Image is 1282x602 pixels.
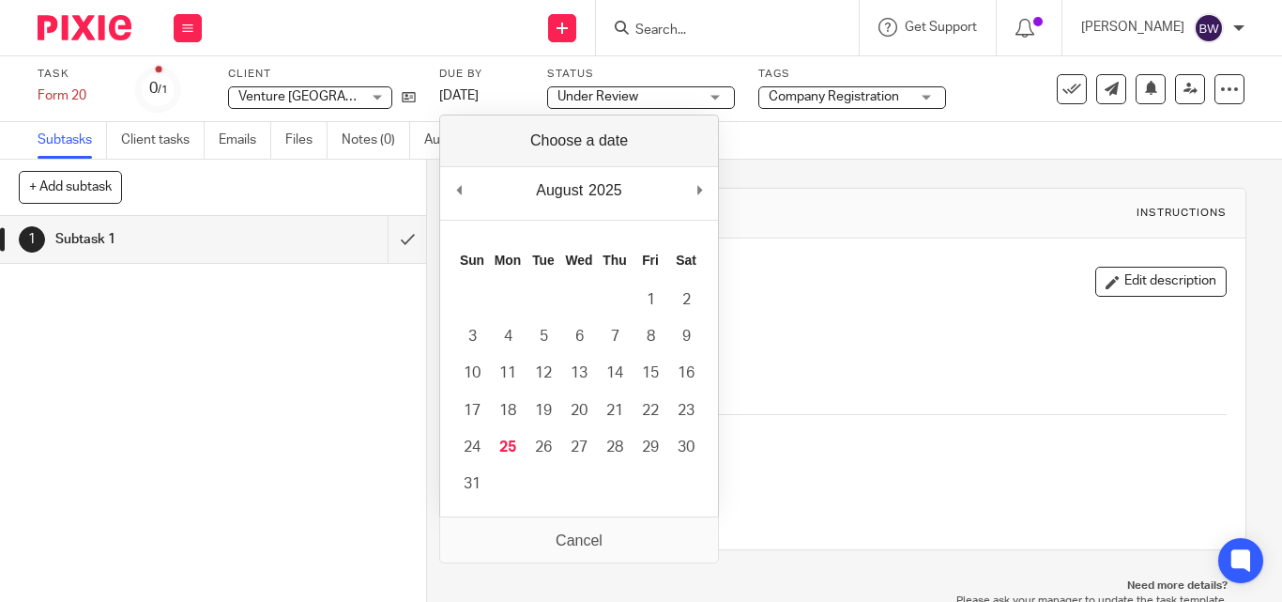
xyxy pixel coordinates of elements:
[668,429,704,466] button: 30
[424,122,496,159] a: Audit logs
[149,78,168,100] div: 0
[481,579,1228,594] p: Need more details?
[603,253,626,268] abbr: Thursday
[454,466,490,502] button: 31
[668,355,704,392] button: 16
[547,67,735,82] label: Status
[758,67,946,82] label: Tags
[342,122,410,159] a: Notes (0)
[526,318,561,355] button: 5
[769,90,899,103] span: Company Registration
[219,122,271,159] a: Emails
[526,393,561,429] button: 19
[557,90,638,103] span: Under Review
[561,318,597,355] button: 6
[38,67,113,82] label: Task
[690,177,709,205] button: Next Month
[490,318,526,355] button: 4
[533,177,586,205] div: August
[526,429,561,466] button: 26
[285,122,328,159] a: Files
[439,67,524,82] label: Due by
[561,429,597,466] button: 27
[454,355,490,392] button: 10
[228,67,416,82] label: Client
[597,355,633,392] button: 14
[633,429,668,466] button: 29
[19,226,45,253] div: 1
[532,253,555,268] abbr: Tuesday
[1137,206,1227,221] div: Instructions
[490,355,526,392] button: 11
[633,393,668,429] button: 22
[490,429,526,466] button: 25
[597,393,633,429] button: 21
[121,122,205,159] a: Client tasks
[565,253,592,268] abbr: Wednesday
[454,393,490,429] button: 17
[633,23,802,39] input: Search
[55,225,265,254] h1: Subtask 1
[676,253,696,268] abbr: Saturday
[597,318,633,355] button: 7
[561,355,597,392] button: 13
[38,15,131,40] img: Pixie
[454,318,490,355] button: 3
[905,21,977,34] span: Get Support
[495,253,521,268] abbr: Monday
[668,282,704,318] button: 2
[586,177,625,205] div: 2025
[633,318,668,355] button: 8
[38,122,107,159] a: Subtasks
[38,86,113,105] div: Form 20
[668,318,704,355] button: 9
[158,85,168,95] small: /1
[490,393,526,429] button: 18
[238,90,418,103] span: Venture [GEOGRAPHIC_DATA]
[450,177,468,205] button: Previous Month
[1194,13,1224,43] img: svg%3E
[668,393,704,429] button: 23
[642,253,659,268] abbr: Friday
[633,282,668,318] button: 1
[597,429,633,466] button: 28
[1081,18,1184,37] p: [PERSON_NAME]
[633,355,668,392] button: 15
[1095,267,1227,297] button: Edit description
[460,253,484,268] abbr: Sunday
[526,355,561,392] button: 12
[454,429,490,466] button: 24
[439,89,479,102] span: [DATE]
[561,393,597,429] button: 20
[19,171,122,203] button: + Add subtask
